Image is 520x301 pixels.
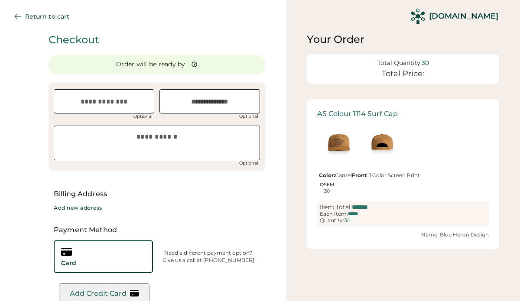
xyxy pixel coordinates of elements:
div: Optional [132,114,154,119]
div: Item Total: [320,204,352,211]
div: Each Item: [320,211,348,217]
div: Optional [237,114,260,119]
div: Card [61,259,76,268]
div: Billing Address [54,189,260,199]
div: [DOMAIN_NAME] [429,11,498,22]
div: Add Credit Card [70,289,127,298]
div: 30 [344,217,351,223]
div: 30 [422,59,429,67]
div: Checkout [49,32,265,47]
strong: Color: [319,172,335,178]
strong: Front [352,172,367,178]
div: Payment Method [49,225,265,235]
div: OSFM [319,182,335,187]
img: generate-image [317,121,361,165]
div: Quantity: [320,217,344,223]
img: generate-image [361,121,404,165]
div: Your Order [307,32,499,46]
div: Order will be ready by [116,60,185,69]
img: creditcard.svg [61,246,72,257]
div: Name: Blue Heron Design [317,231,489,239]
div: Total Price: [382,69,424,79]
div: 30 [324,189,330,194]
img: Rendered Logo - Screens [410,9,426,24]
div: Optional [237,161,260,165]
img: creditcard.svg [130,289,139,298]
div: Camel : 1 Color Screen Print [317,172,489,178]
button: Return to cart [7,8,80,25]
div: Total Quantity: [377,59,422,67]
div: Need a different payment option? Give us a call at [PHONE_NUMBER] [156,249,260,264]
div: AS Colour 1114 Surf Cap [317,110,398,118]
div: Add new address [54,204,102,211]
